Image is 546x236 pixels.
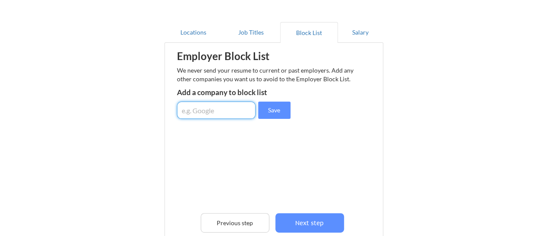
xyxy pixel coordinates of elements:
input: e.g. Google [177,102,256,119]
button: Salary [338,22,383,43]
div: Add a company to block list [177,89,304,96]
button: Block List [280,22,338,43]
div: We never send your resume to current or past employers. Add any other companies you want us to av... [177,66,359,83]
div: Employer Block List [177,51,313,61]
button: Next step [275,213,344,233]
button: Previous step [201,213,269,233]
button: Job Titles [222,22,280,43]
button: Save [258,102,290,119]
button: Locations [164,22,222,43]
